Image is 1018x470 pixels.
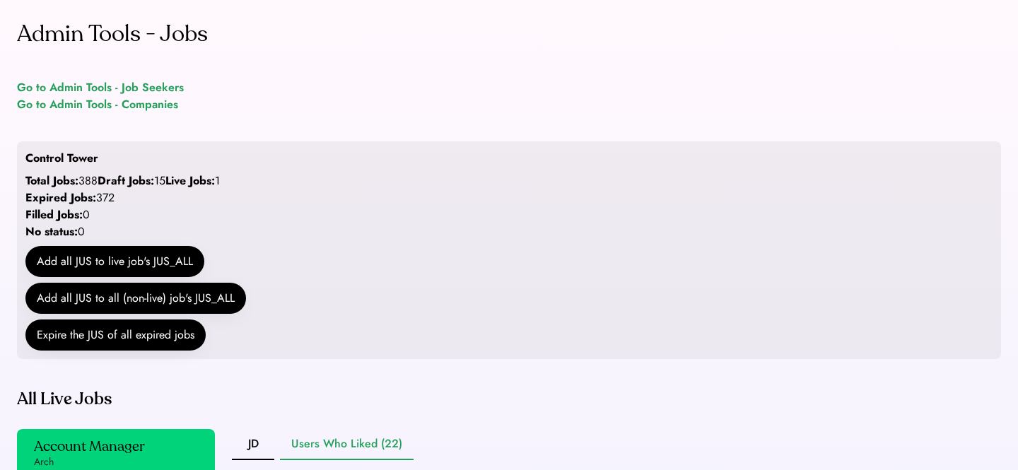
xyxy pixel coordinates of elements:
[25,206,83,223] strong: Filled Jobs:
[25,189,96,206] strong: Expired Jobs:
[25,283,246,314] button: Add all JUS to all (non-live) job's JUS_ALL
[165,172,215,189] strong: Live Jobs:
[25,319,206,351] button: Expire the JUS of all expired jobs
[17,17,208,51] div: Admin Tools - Jobs
[34,455,54,469] div: Arch
[34,437,145,455] div: Account Manager
[280,429,414,460] button: Users Who Liked (22)
[98,172,154,189] strong: Draft Jobs:
[25,246,204,277] button: Add all JUS to live job's JUS_ALL
[25,172,78,189] strong: Total Jobs:
[17,96,178,113] a: Go to Admin Tools - Companies
[17,388,851,411] div: All Live Jobs
[25,172,220,240] div: 388 15 1 372 0 0
[232,429,274,460] button: JD
[17,79,184,96] a: Go to Admin Tools - Job Seekers
[25,150,98,167] div: Control Tower
[25,223,78,240] strong: No status:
